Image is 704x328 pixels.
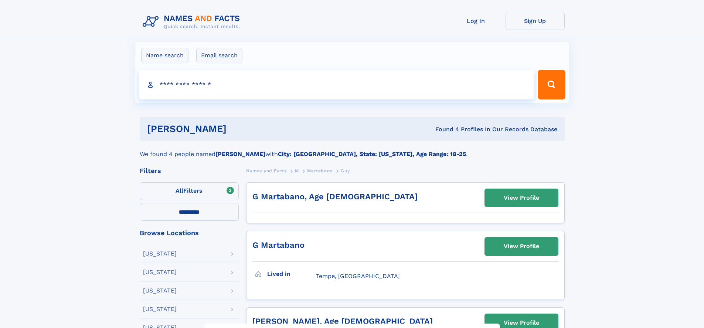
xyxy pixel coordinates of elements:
[446,12,506,30] a: Log In
[485,237,558,255] a: View Profile
[143,251,177,257] div: [US_STATE]
[141,48,188,63] label: Name search
[140,182,239,200] label: Filters
[252,317,433,326] a: [PERSON_NAME], Age [DEMOGRAPHIC_DATA]
[215,151,265,158] b: [PERSON_NAME]
[538,70,565,99] button: Search Button
[341,168,350,173] span: Guy
[252,240,305,250] a: G Martabano
[143,269,177,275] div: [US_STATE]
[246,166,287,175] a: Names and Facts
[506,12,565,30] a: Sign Up
[139,70,535,99] input: search input
[485,189,558,207] a: View Profile
[295,168,299,173] span: M
[176,187,183,194] span: All
[307,166,332,175] a: Martabano
[196,48,242,63] label: Email search
[140,141,565,159] div: We found 4 people named with .
[140,230,239,236] div: Browse Locations
[143,288,177,294] div: [US_STATE]
[140,168,239,174] div: Filters
[252,192,418,201] a: G Martabano, Age [DEMOGRAPHIC_DATA]
[504,238,539,255] div: View Profile
[278,151,466,158] b: City: [GEOGRAPHIC_DATA], State: [US_STATE], Age Range: 18-25
[307,168,332,173] span: Martabano
[316,273,400,280] span: Tempe, [GEOGRAPHIC_DATA]
[331,125,557,133] div: Found 4 Profiles In Our Records Database
[295,166,299,175] a: M
[147,124,331,133] h1: [PERSON_NAME]
[504,189,539,206] div: View Profile
[267,268,316,280] h3: Lived in
[140,12,246,32] img: Logo Names and Facts
[143,306,177,312] div: [US_STATE]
